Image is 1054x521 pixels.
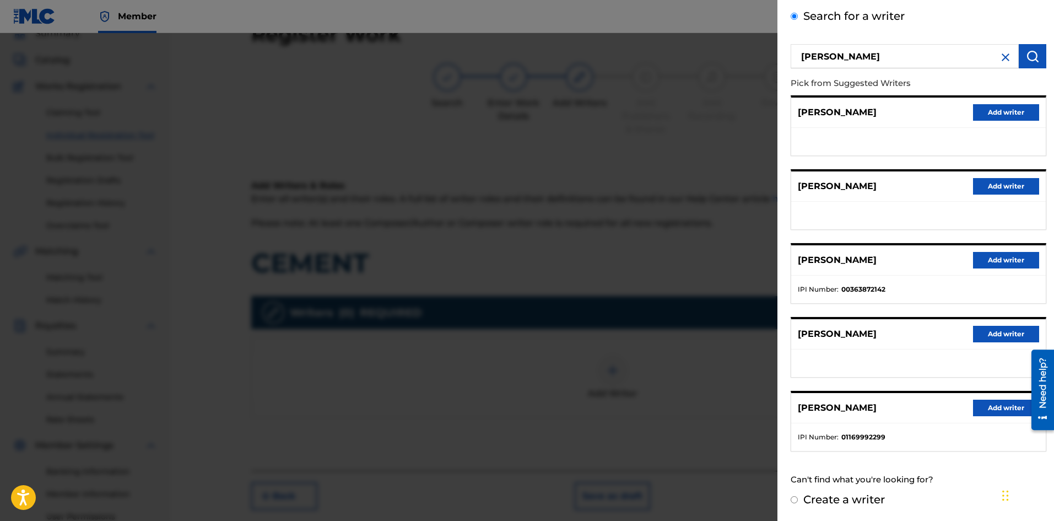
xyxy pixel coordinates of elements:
[118,10,156,23] span: Member
[791,468,1046,492] div: Can't find what you're looking for?
[973,178,1039,195] button: Add writer
[13,8,56,24] img: MLC Logo
[798,401,877,415] p: [PERSON_NAME]
[841,432,885,442] strong: 01169992299
[798,254,877,267] p: [PERSON_NAME]
[999,51,1012,64] img: close
[973,400,1039,416] button: Add writer
[999,468,1054,521] iframe: Chat Widget
[798,180,877,193] p: [PERSON_NAME]
[1026,50,1039,63] img: Search Works
[798,327,877,341] p: [PERSON_NAME]
[1002,479,1009,512] div: Drag
[973,252,1039,268] button: Add writer
[1023,346,1054,434] iframe: Resource Center
[973,326,1039,342] button: Add writer
[803,493,885,506] label: Create a writer
[798,284,839,294] span: IPI Number :
[98,10,111,23] img: Top Rightsholder
[798,106,877,119] p: [PERSON_NAME]
[791,44,1019,68] input: Search writer's name or IPI Number
[841,284,885,294] strong: 00363872142
[798,432,839,442] span: IPI Number :
[791,72,983,95] p: Pick from Suggested Writers
[973,104,1039,121] button: Add writer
